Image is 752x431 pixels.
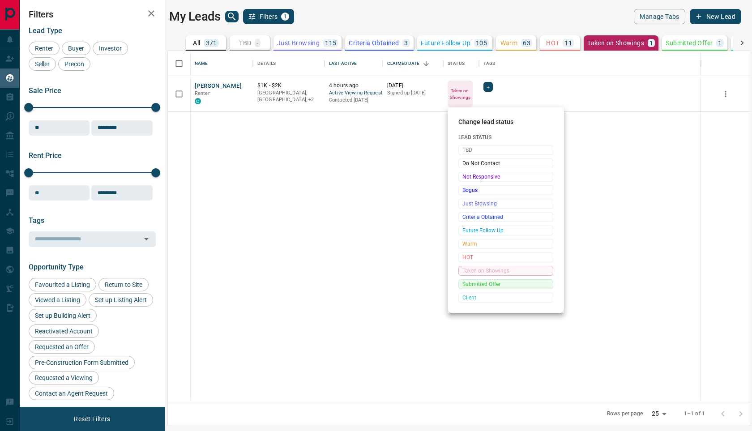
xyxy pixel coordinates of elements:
div: Warm [458,239,553,249]
span: HOT [462,253,549,262]
div: Bogus [458,185,553,195]
div: HOT [458,252,553,262]
div: Client [458,293,553,303]
div: Do Not Contact [458,158,553,168]
div: Not Responsive [458,172,553,182]
span: Criteria Obtained [462,213,549,222]
span: Client [462,293,549,302]
span: Submitted Offer [462,280,549,289]
div: TBD [458,145,553,155]
span: Not Responsive [462,172,549,181]
div: Just Browsing [458,199,553,209]
span: Bogus [462,186,549,195]
div: Future Follow Up [458,226,553,235]
span: Just Browsing [462,199,549,208]
span: Lead Status [458,134,553,141]
span: Future Follow Up [462,226,549,235]
span: Change lead status [458,118,553,125]
div: Submitted Offer [458,279,553,289]
div: Criteria Obtained [458,212,553,222]
span: Do Not Contact [462,159,549,168]
span: TBD [462,145,549,154]
span: Warm [462,239,549,248]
